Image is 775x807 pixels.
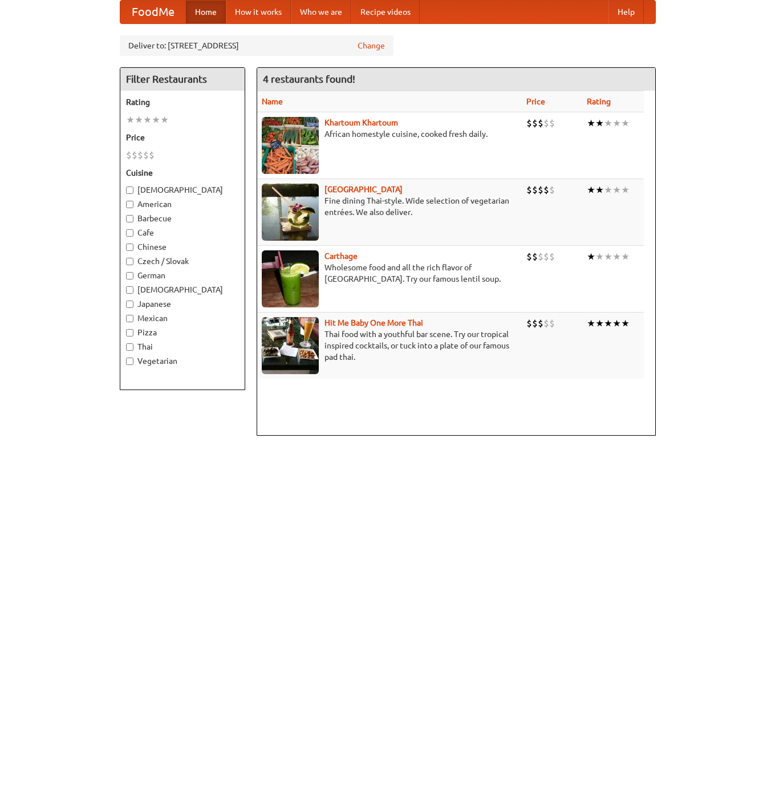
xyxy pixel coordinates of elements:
[532,317,538,330] li: $
[262,117,319,174] img: khartoum.jpg
[160,113,169,126] li: ★
[126,327,239,338] label: Pizza
[604,250,612,263] li: ★
[262,184,319,241] img: satay.jpg
[126,355,239,367] label: Vegetarian
[126,241,239,253] label: Chinese
[543,317,549,330] li: $
[120,35,393,56] div: Deliver to: [STREET_ADDRESS]
[587,117,595,129] li: ★
[126,358,133,365] input: Vegetarian
[621,184,630,196] li: ★
[612,250,621,263] li: ★
[595,250,604,263] li: ★
[612,317,621,330] li: ★
[324,318,423,327] a: Hit Me Baby One More Thai
[324,118,398,127] a: Khartoum Khartoum
[143,149,149,161] li: $
[143,113,152,126] li: ★
[587,317,595,330] li: ★
[549,184,555,196] li: $
[526,250,532,263] li: $
[126,343,133,351] input: Thai
[549,250,555,263] li: $
[126,113,135,126] li: ★
[604,317,612,330] li: ★
[126,244,133,251] input: Chinese
[324,252,358,261] a: Carthage
[262,97,283,106] a: Name
[358,40,385,51] a: Change
[262,262,517,285] p: Wholesome food and all the rich flavor of [GEOGRAPHIC_DATA]. Try our famous lentil soup.
[262,317,319,374] img: babythai.jpg
[126,132,239,143] h5: Price
[126,329,133,336] input: Pizza
[126,313,239,324] label: Mexican
[263,74,355,84] ng-pluralize: 4 restaurants found!
[538,184,543,196] li: $
[608,1,644,23] a: Help
[549,117,555,129] li: $
[152,113,160,126] li: ★
[135,113,143,126] li: ★
[595,184,604,196] li: ★
[621,317,630,330] li: ★
[126,201,133,208] input: American
[120,1,186,23] a: FoodMe
[595,117,604,129] li: ★
[604,184,612,196] li: ★
[526,184,532,196] li: $
[126,167,239,179] h5: Cuisine
[126,301,133,308] input: Japanese
[262,195,517,218] p: Fine dining Thai-style. Wide selection of vegetarian entrées. We also deliver.
[126,96,239,108] h5: Rating
[126,284,239,295] label: [DEMOGRAPHIC_DATA]
[549,317,555,330] li: $
[587,97,611,106] a: Rating
[262,250,319,307] img: carthage.jpg
[126,315,133,322] input: Mexican
[538,317,543,330] li: $
[612,184,621,196] li: ★
[262,128,517,140] p: African homestyle cuisine, cooked fresh daily.
[120,68,245,91] h4: Filter Restaurants
[538,117,543,129] li: $
[621,117,630,129] li: ★
[126,272,133,279] input: German
[132,149,137,161] li: $
[532,184,538,196] li: $
[526,317,532,330] li: $
[543,117,549,129] li: $
[543,184,549,196] li: $
[126,341,239,352] label: Thai
[532,250,538,263] li: $
[126,198,239,210] label: American
[526,117,532,129] li: $
[621,250,630,263] li: ★
[595,317,604,330] li: ★
[587,184,595,196] li: ★
[126,215,133,222] input: Barbecue
[538,250,543,263] li: $
[126,270,239,281] label: German
[126,227,239,238] label: Cafe
[126,184,239,196] label: [DEMOGRAPHIC_DATA]
[532,117,538,129] li: $
[126,229,133,237] input: Cafe
[126,298,239,310] label: Japanese
[262,329,517,363] p: Thai food with a youthful bar scene. Try our tropical inspired cocktails, or tuck into a plate of...
[351,1,420,23] a: Recipe videos
[543,250,549,263] li: $
[126,258,133,265] input: Czech / Slovak
[324,185,403,194] a: [GEOGRAPHIC_DATA]
[226,1,291,23] a: How it works
[604,117,612,129] li: ★
[126,286,133,294] input: [DEMOGRAPHIC_DATA]
[291,1,351,23] a: Who we are
[126,213,239,224] label: Barbecue
[186,1,226,23] a: Home
[126,149,132,161] li: $
[612,117,621,129] li: ★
